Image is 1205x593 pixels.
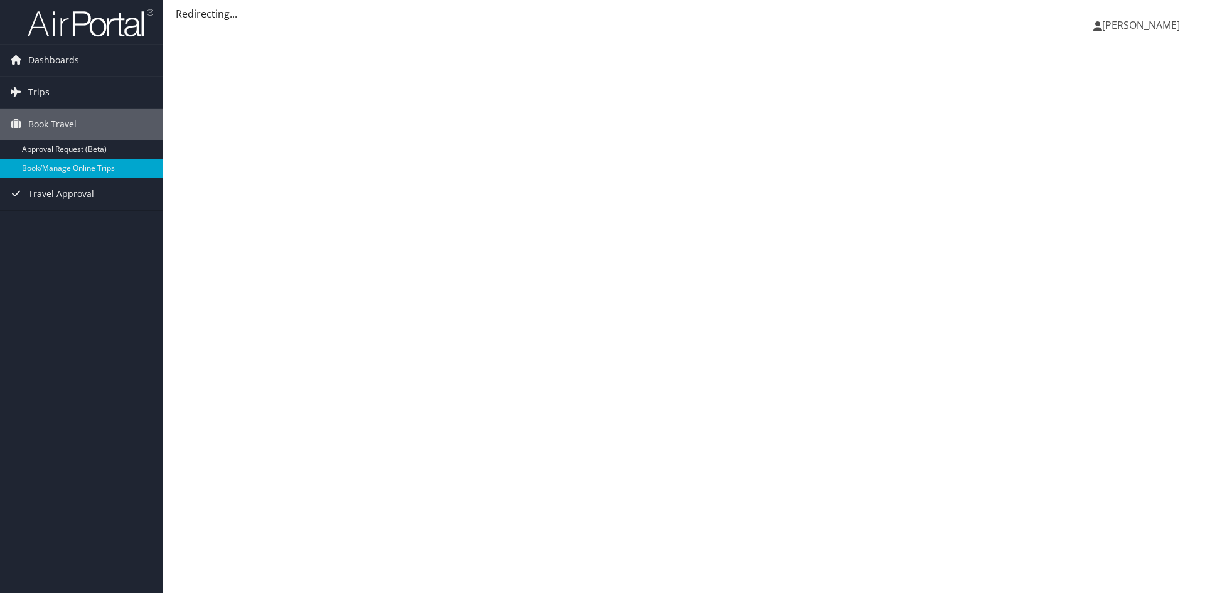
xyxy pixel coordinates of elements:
[28,178,94,210] span: Travel Approval
[28,8,153,38] img: airportal-logo.png
[28,77,50,108] span: Trips
[1102,18,1180,32] span: [PERSON_NAME]
[28,45,79,76] span: Dashboards
[28,109,77,140] span: Book Travel
[1093,6,1192,44] a: [PERSON_NAME]
[176,6,1192,21] div: Redirecting...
